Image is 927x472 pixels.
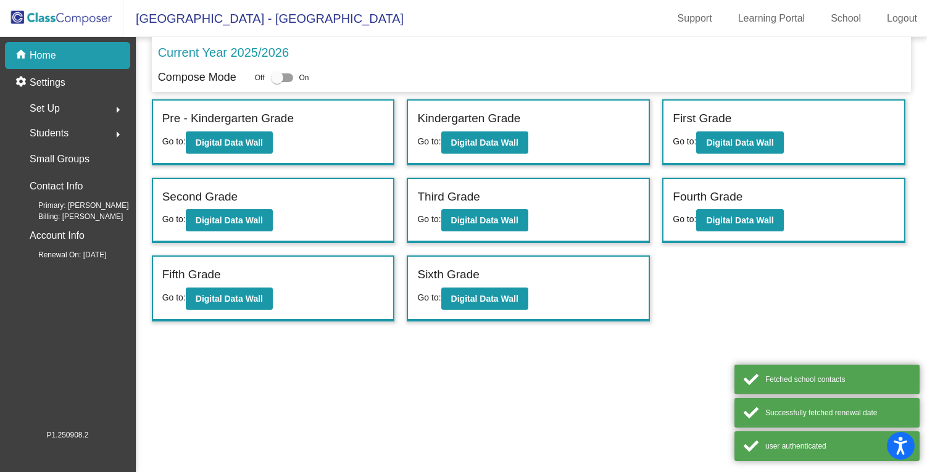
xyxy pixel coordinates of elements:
[696,209,783,231] button: Digital Data Wall
[162,110,294,128] label: Pre - Kindergarten Grade
[821,9,871,28] a: School
[417,136,441,146] span: Go to:
[765,441,910,452] div: user authenticated
[123,9,404,28] span: [GEOGRAPHIC_DATA] - [GEOGRAPHIC_DATA]
[19,200,129,211] span: Primary: [PERSON_NAME]
[186,288,273,310] button: Digital Data Wall
[706,215,773,225] b: Digital Data Wall
[728,9,815,28] a: Learning Portal
[673,214,696,224] span: Go to:
[417,266,479,284] label: Sixth Grade
[15,48,30,63] mat-icon: home
[186,209,273,231] button: Digital Data Wall
[696,131,783,154] button: Digital Data Wall
[158,43,289,62] p: Current Year 2025/2026
[30,75,65,90] p: Settings
[706,138,773,147] b: Digital Data Wall
[30,178,83,195] p: Contact Info
[30,227,85,244] p: Account Info
[673,188,742,206] label: Fourth Grade
[110,127,125,142] mat-icon: arrow_right
[30,125,69,142] span: Students
[186,131,273,154] button: Digital Data Wall
[417,188,480,206] label: Third Grade
[162,188,238,206] label: Second Grade
[673,136,696,146] span: Go to:
[417,214,441,224] span: Go to:
[441,288,528,310] button: Digital Data Wall
[765,407,910,418] div: Successfully fetched renewal date
[19,211,123,222] span: Billing: [PERSON_NAME]
[255,72,265,83] span: Off
[765,374,910,385] div: Fetched school contacts
[417,110,520,128] label: Kindergarten Grade
[451,215,518,225] b: Digital Data Wall
[451,138,518,147] b: Digital Data Wall
[299,72,309,83] span: On
[417,292,441,302] span: Go to:
[196,215,263,225] b: Digital Data Wall
[196,294,263,304] b: Digital Data Wall
[162,214,186,224] span: Go to:
[15,75,30,90] mat-icon: settings
[158,69,236,86] p: Compose Mode
[441,131,528,154] button: Digital Data Wall
[668,9,722,28] a: Support
[162,292,186,302] span: Go to:
[162,136,186,146] span: Go to:
[441,209,528,231] button: Digital Data Wall
[110,102,125,117] mat-icon: arrow_right
[30,100,60,117] span: Set Up
[673,110,731,128] label: First Grade
[451,294,518,304] b: Digital Data Wall
[30,48,56,63] p: Home
[30,151,89,168] p: Small Groups
[877,9,927,28] a: Logout
[19,249,106,260] span: Renewal On: [DATE]
[162,266,221,284] label: Fifth Grade
[196,138,263,147] b: Digital Data Wall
